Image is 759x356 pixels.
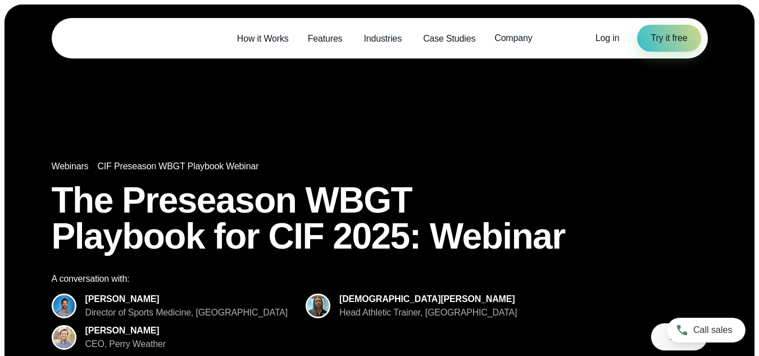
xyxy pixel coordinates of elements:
[53,295,75,317] img: Mark Moreno Bellarmine College Prep
[237,32,289,46] span: How it Works
[85,306,288,319] div: Director of Sports Medicine, [GEOGRAPHIC_DATA]
[667,318,746,343] a: Call sales
[308,32,343,46] span: Features
[97,160,258,173] a: CIF Preseason WBGT Playbook Webinar
[363,32,402,46] span: Industries
[423,32,475,46] span: Case Studies
[596,33,620,43] span: Log in
[85,292,288,306] div: [PERSON_NAME]
[596,31,620,45] a: Log in
[85,337,166,351] div: CEO, Perry Weather
[52,160,89,173] a: Webinars
[651,31,687,45] span: Try it free
[307,295,329,317] img: Kristen Dizon, Agoura Hills
[339,306,517,319] div: Head Athletic Trainer, [GEOGRAPHIC_DATA]
[52,272,633,286] div: A conversation with:
[52,160,708,173] nav: Breadcrumb
[339,292,517,306] div: [DEMOGRAPHIC_DATA][PERSON_NAME]
[494,31,532,45] span: Company
[52,182,708,254] h1: The Preseason WBGT Playbook for CIF 2025: Webinar
[693,323,732,337] span: Call sales
[637,25,701,52] a: Try it free
[651,323,708,351] button: Watch
[53,327,75,348] img: Colin Perry, CEO of Perry Weather
[228,27,298,50] a: How it Works
[413,27,485,50] a: Case Studies
[85,324,166,337] div: [PERSON_NAME]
